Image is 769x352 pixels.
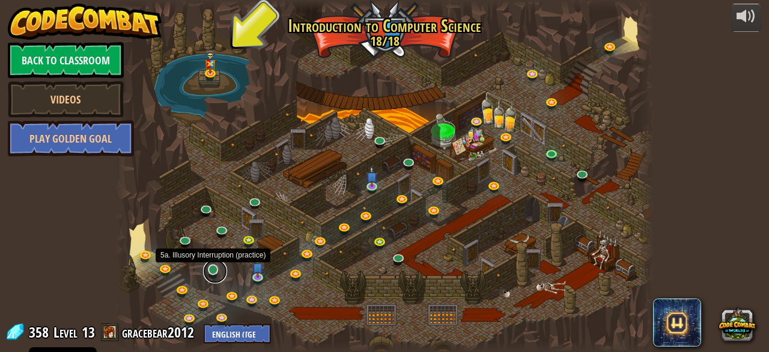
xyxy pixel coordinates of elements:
button: Adjust volume [731,4,761,32]
span: 358 [29,323,52,342]
img: level-banner-unstarted-subscriber.png [252,257,264,278]
a: Play Golden Goal [8,120,134,156]
a: Back to Classroom [8,42,124,78]
img: level-banner-multiplayer.png [204,50,216,74]
img: CodeCombat - Learn how to code by playing a game [8,4,162,40]
a: gracebear2012 [122,323,198,342]
span: 13 [82,323,95,342]
a: Videos [8,81,124,117]
span: Level [53,323,78,342]
img: level-banner-unstarted-subscriber.png [366,166,378,187]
